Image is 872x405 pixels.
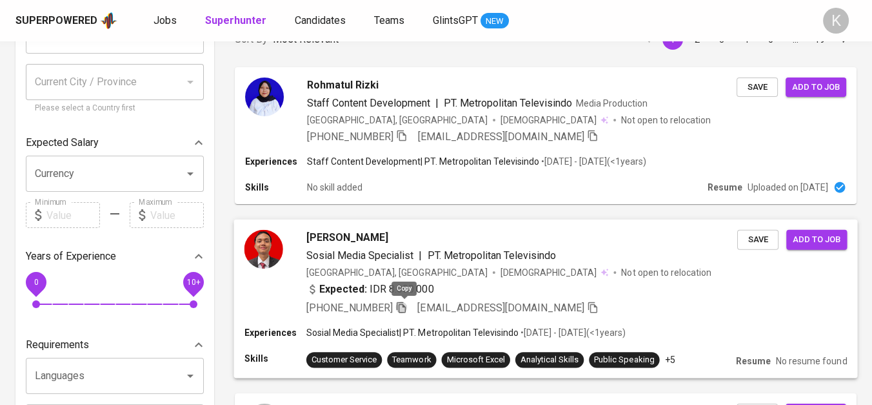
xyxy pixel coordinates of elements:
[520,354,579,366] div: Analytical Skills
[776,355,847,368] p: No resume found
[621,265,711,278] p: Not open to relocation
[306,265,488,278] div: [GEOGRAPHIC_DATA], [GEOGRAPHIC_DATA]
[186,278,200,287] span: 10+
[295,13,348,29] a: Candidates
[181,165,199,183] button: Open
[307,130,393,143] span: [PHONE_NUMBER]
[418,130,584,143] span: [EMAIL_ADDRESS][DOMAIN_NAME]
[481,15,509,28] span: NEW
[295,14,346,26] span: Candidates
[26,249,116,264] p: Years of Experience
[708,181,742,194] p: Resume
[319,281,367,296] b: Expected:
[665,353,675,366] p: +5
[737,78,778,98] button: Save
[392,354,431,366] div: Teamwork
[539,155,646,168] p: • [DATE] - [DATE] ( <1 years )
[786,78,846,98] button: Add to job
[154,14,177,26] span: Jobs
[150,202,204,228] input: Value
[744,232,772,247] span: Save
[433,14,478,26] span: GlintsGPT
[15,14,97,28] div: Superpowered
[46,202,100,228] input: Value
[307,97,430,109] span: Staff Content Development
[244,326,306,339] p: Experiences
[34,278,38,287] span: 0
[26,244,204,269] div: Years of Experience
[307,114,488,127] div: [GEOGRAPHIC_DATA], [GEOGRAPHIC_DATA]
[26,332,204,358] div: Requirements
[245,181,307,194] p: Skills
[306,302,393,314] span: [PHONE_NUMBER]
[307,181,362,194] p: No skill added
[100,11,117,30] img: app logo
[786,229,847,249] button: Add to job
[793,232,840,247] span: Add to job
[519,326,626,339] p: • [DATE] - [DATE] ( <1 years )
[245,78,284,116] img: 62d4259db489da6308936a6e4c593af8.jpg
[306,249,413,261] span: Sosial Media Specialist
[26,130,204,156] div: Expected Salary
[306,229,388,245] span: [PERSON_NAME]
[374,14,404,26] span: Teams
[244,229,283,268] img: 6a7b94ad-7bf9-4388-82a9-145820323f44.jpg
[374,13,407,29] a: Teams
[823,8,849,34] div: K
[26,337,89,353] p: Requirements
[205,14,266,26] b: Superhunter
[736,355,771,368] p: Resume
[306,326,519,339] p: Sosial Media Specialist | PT. Metropolitan Televisindo
[435,96,439,111] span: |
[205,13,269,29] a: Superhunter
[181,367,199,385] button: Open
[15,11,117,30] a: Superpoweredapp logo
[306,281,434,296] div: IDR 8.000.000
[427,249,556,261] span: PT. Metropolitan Televisindo
[235,67,857,204] a: Rohmatul RizkiStaff Content Development|PT. Metropolitan TelevisindoMedia Production[GEOGRAPHIC_D...
[245,155,307,168] p: Experiences
[433,13,509,29] a: GlintsGPT NEW
[35,102,195,115] p: Please select a Country first
[417,302,584,314] span: [EMAIL_ADDRESS][DOMAIN_NAME]
[743,80,771,95] span: Save
[154,13,179,29] a: Jobs
[244,352,306,365] p: Skills
[26,135,99,151] p: Expected Salary
[594,354,654,366] div: Public Speaking
[500,265,599,278] span: [DEMOGRAPHIC_DATA]
[312,354,377,366] div: Customer Service
[621,114,711,127] p: Not open to relocation
[748,181,828,194] p: Uploaded on [DATE]
[307,78,379,93] span: Rohmatul Rizki
[235,220,857,378] a: [PERSON_NAME]Sosial Media Specialist|PT. Metropolitan Televisindo[GEOGRAPHIC_DATA], [GEOGRAPHIC_D...
[576,98,648,109] span: Media Production
[307,155,539,168] p: Staff Content Development | PT. Metropolitan Televisindo
[500,114,599,127] span: [DEMOGRAPHIC_DATA]
[444,97,572,109] span: PT. Metropolitan Televisindo
[737,229,778,249] button: Save
[792,80,840,95] span: Add to job
[447,354,505,366] div: Microsoft Excel
[419,247,422,263] span: |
